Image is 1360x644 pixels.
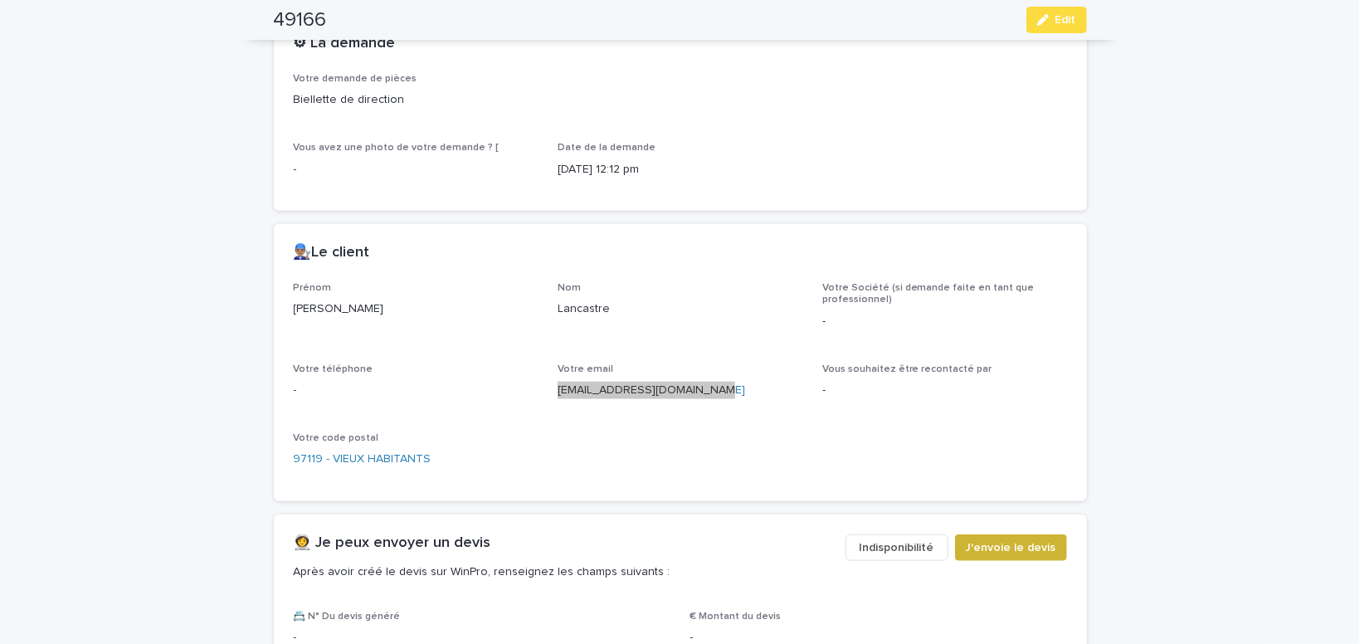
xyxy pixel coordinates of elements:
[294,35,396,53] h2: ⚙ La demande
[294,364,373,374] span: Votre téléphone
[294,283,332,293] span: Prénom
[955,534,1067,561] button: J'envoie le devis
[294,612,401,622] span: 📇 N° Du devis généré
[294,433,379,443] span: Votre code postal
[558,300,802,318] p: Lancastre
[1026,7,1087,33] button: Edit
[294,534,491,553] h2: 👩‍🚀 Je peux envoyer un devis
[846,534,948,561] button: Indisponibilité
[274,8,327,32] h2: 49166
[294,244,370,262] h2: 👨🏽‍🔧Le client
[558,384,745,396] a: [EMAIL_ADDRESS][DOMAIN_NAME]
[294,300,539,318] p: [PERSON_NAME]
[822,364,992,374] span: Vous souhaitez être recontacté par
[822,313,1067,330] p: -
[860,539,934,556] span: Indisponibilité
[294,382,539,399] p: -
[822,283,1035,305] span: Votre Société (si demande faite en tant que professionnel)
[294,143,500,153] span: Vous avez une photo de votre demande ? [
[822,382,1067,399] p: -
[294,161,539,178] p: -
[294,74,417,84] span: Votre demande de pièces
[558,161,802,178] p: [DATE] 12:12 pm
[294,564,832,579] p: Après avoir créé le devis sur WinPro, renseignez les champs suivants :
[1055,14,1076,26] span: Edit
[966,539,1056,556] span: J'envoie le devis
[294,91,1067,109] p: Biellette de direction
[690,612,782,622] span: € Montant du devis
[558,143,656,153] span: Date de la demande
[558,364,613,374] span: Votre email
[294,451,431,468] a: 97119 - VIEUX HABITANTS
[558,283,581,293] span: Nom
